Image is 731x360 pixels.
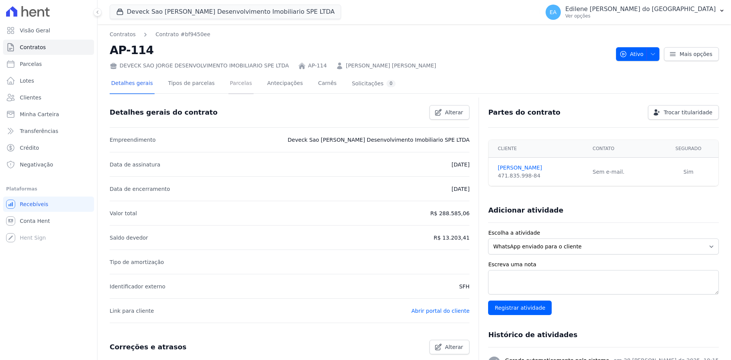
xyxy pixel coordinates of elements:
a: Solicitações0 [350,74,397,94]
p: Tipo de amortização [110,258,164,267]
p: Ver opções [565,13,716,19]
p: R$ 288.585,06 [430,209,469,218]
span: Mais opções [680,50,712,58]
a: Carnês [316,74,338,94]
td: Sem e-mail. [588,158,659,186]
p: Link para cliente [110,306,154,315]
nav: Breadcrumb [110,30,610,38]
p: R$ 13.203,41 [434,233,469,242]
a: Antecipações [266,74,305,94]
button: EA Edilene [PERSON_NAME] do [GEOGRAPHIC_DATA] Ver opções [539,2,731,23]
span: Negativação [20,161,53,168]
a: Clientes [3,90,94,105]
span: Conta Hent [20,217,50,225]
a: Contratos [110,30,136,38]
label: Escreva uma nota [488,261,719,269]
p: Deveck Sao [PERSON_NAME] Desenvolvimento Imobiliario SPE LTDA [288,135,470,144]
nav: Breadcrumb [110,30,210,38]
button: Deveck Sao [PERSON_NAME] Desenvolvimento Imobiliario SPE LTDA [110,5,341,19]
span: Contratos [20,43,46,51]
span: Parcelas [20,60,42,68]
span: Clientes [20,94,41,101]
button: Ativo [616,47,660,61]
a: Minha Carteira [3,107,94,122]
span: Alterar [445,343,463,351]
div: 471.835.998-84 [498,172,583,180]
span: Ativo [619,47,644,61]
h3: Histórico de atividades [488,330,577,339]
a: Contrato #bf9450ee [155,30,210,38]
a: Negativação [3,157,94,172]
h3: Detalhes gerais do contrato [110,108,217,117]
td: Sim [658,158,718,186]
input: Registrar atividade [488,301,552,315]
div: Solicitações [352,80,396,87]
a: Crédito [3,140,94,155]
a: Mais opções [664,47,719,61]
p: Data de encerramento [110,184,170,194]
span: Recebíveis [20,200,48,208]
div: 0 [386,80,396,87]
div: Plataformas [6,184,91,194]
span: Lotes [20,77,34,85]
p: SFH [459,282,469,291]
a: Detalhes gerais [110,74,155,94]
div: DEVECK SAO JORGE DESENVOLVIMENTO IMOBILIARIO SPE LTDA [110,62,289,70]
h2: AP-114 [110,42,610,59]
a: Transferências [3,123,94,139]
a: Trocar titularidade [648,105,719,120]
p: Data de assinatura [110,160,160,169]
a: Parcelas [3,56,94,72]
span: Alterar [445,109,463,116]
a: Abrir portal do cliente [411,308,469,314]
span: Transferências [20,127,58,135]
label: Escolha a atividade [488,229,719,237]
a: Tipos de parcelas [167,74,216,94]
th: Segurado [658,140,718,158]
a: [PERSON_NAME] [498,164,583,172]
a: Conta Hent [3,213,94,229]
span: EA [550,10,557,15]
h3: Adicionar atividade [488,206,563,215]
p: [DATE] [452,160,469,169]
span: Crédito [20,144,39,152]
a: Contratos [3,40,94,55]
span: Visão Geral [20,27,50,34]
a: Recebíveis [3,197,94,212]
h3: Correções e atrasos [110,342,187,352]
a: Visão Geral [3,23,94,38]
p: [DATE] [452,184,469,194]
th: Cliente [488,140,588,158]
a: Lotes [3,73,94,88]
span: Trocar titularidade [664,109,712,116]
p: Empreendimento [110,135,156,144]
a: Alterar [429,340,470,354]
span: Minha Carteira [20,110,59,118]
h3: Partes do contrato [488,108,560,117]
a: [PERSON_NAME] [PERSON_NAME] [346,62,436,70]
a: Alterar [429,105,470,120]
p: Valor total [110,209,137,218]
p: Edilene [PERSON_NAME] do [GEOGRAPHIC_DATA] [565,5,716,13]
p: Identificador externo [110,282,165,291]
th: Contato [588,140,659,158]
p: Saldo devedor [110,233,148,242]
a: Parcelas [228,74,254,94]
a: AP-114 [308,62,327,70]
